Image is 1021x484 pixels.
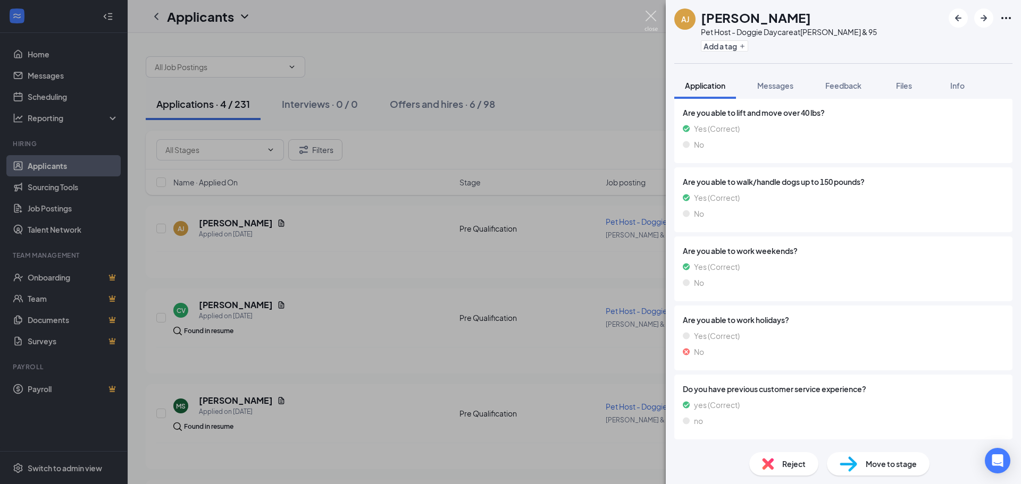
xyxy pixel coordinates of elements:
[974,9,993,28] button: ArrowRight
[825,81,861,90] span: Feedback
[952,12,965,24] svg: ArrowLeftNew
[683,107,1004,118] span: Are you able to lift and move over 40 lbs?
[896,81,912,90] span: Files
[694,261,740,273] span: Yes (Correct)
[694,139,704,150] span: No
[694,123,740,134] span: Yes (Correct)
[694,277,704,288] span: No
[694,330,740,342] span: Yes (Correct)
[977,12,990,24] svg: ArrowRight
[866,458,917,470] span: Move to stage
[782,458,806,470] span: Reject
[701,9,811,27] h1: [PERSON_NAME]
[694,399,740,411] span: yes (Correct)
[694,208,704,219] span: No
[694,346,704,358] span: No
[739,43,746,49] svg: Plus
[694,415,703,427] span: no
[1000,12,1012,24] svg: Ellipses
[757,81,793,90] span: Messages
[683,383,1004,395] span: Do you have previous customer service experience?
[985,448,1010,473] div: Open Intercom Messenger
[701,40,748,52] button: PlusAdd a tag
[949,9,968,28] button: ArrowLeftNew
[694,192,740,203] span: Yes (Correct)
[683,245,1004,257] span: Are you able to work weekends?
[683,314,1004,326] span: Are you able to work holidays?
[681,14,689,24] div: AJ
[683,176,1004,188] span: Are you able to walk/handle dogs up to 150 pounds?
[685,81,725,90] span: Application
[701,27,877,37] div: Pet Host - Doggie Daycare at [PERSON_NAME] & 95
[950,81,965,90] span: Info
